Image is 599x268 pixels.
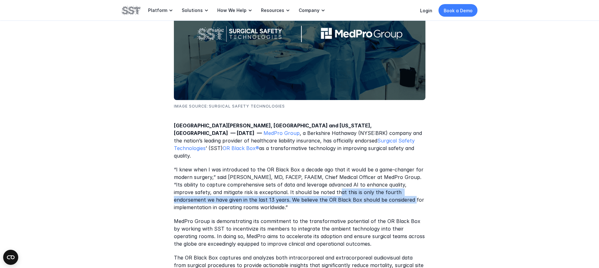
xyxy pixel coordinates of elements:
[209,103,285,109] p: Surgical Safety Technologies
[223,145,259,152] a: OR Black Box®
[182,8,203,13] p: Solutions
[299,8,319,13] p: Company
[217,8,247,13] p: How We Help
[263,130,300,137] a: MedPro Group
[174,103,208,109] p: Image Source:
[174,138,416,152] a: Surgical Safety Technologies
[444,7,473,14] p: Book a Demo
[439,4,478,17] a: Book a Demo
[174,218,425,248] p: MedPro Group is demonstrating its commitment to the transformative potential of the OR Black Box ...
[3,250,18,265] button: Open CMP widget
[122,5,141,16] img: SST logo
[174,166,425,211] p: “I knew when I was introduced to the OR Black Box a decade ago that it would be a game-changer fo...
[261,8,284,13] p: Resources
[148,8,167,13] p: Platform
[174,122,425,160] p: , a Berkshire Hathaway (NYSE:BRK) company and the nation’s leading provider of healthcare liabili...
[420,8,432,13] a: Login
[174,123,373,137] strong: [GEOGRAPHIC_DATA][PERSON_NAME], [GEOGRAPHIC_DATA] and [US_STATE], [GEOGRAPHIC_DATA] — [DATE] —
